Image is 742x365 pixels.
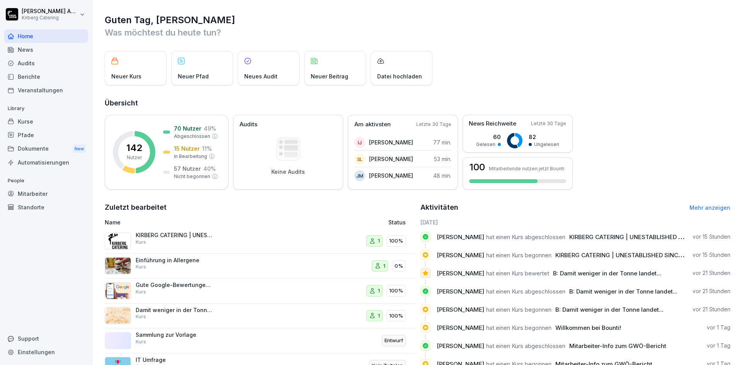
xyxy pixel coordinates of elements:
span: [PERSON_NAME] [437,306,484,313]
p: 57 Nutzer [174,165,201,173]
span: hat einen Kurs abgeschlossen [486,233,565,241]
div: New [73,144,86,153]
p: 53 min. [434,155,451,163]
p: Letzte 30 Tage [416,121,451,128]
p: Audits [240,120,257,129]
span: [PERSON_NAME] [437,288,484,295]
p: Nicht begonnen [174,173,210,180]
span: [PERSON_NAME] [437,270,484,277]
p: Gelesen [476,141,495,148]
p: vor 21 Stunden [693,269,730,277]
a: Gute Google-Bewertungen erhalten 🌟Kurs1100% [105,278,415,304]
p: KIRBERG CATERING | UNESTABLISHED SINCE [DATE] [136,232,213,239]
a: Pfade [4,128,88,142]
p: 100% [389,312,403,320]
a: Berichte [4,70,88,83]
span: KIRBERG CATERING | UNESTABLISHED SINCE [DATE] [569,233,716,241]
p: 40 % [203,165,216,173]
p: Mitarbeitende nutzen jetzt Bounti [489,166,564,171]
p: 1 [378,237,380,245]
p: [PERSON_NAME] [369,138,413,146]
p: Was möchtest du heute tun? [105,26,730,39]
div: SL [354,154,365,165]
p: Damit weniger in der Tonne landet... [136,307,213,314]
p: Letzte 30 Tage [531,120,566,127]
p: 1 [383,262,385,270]
p: 142 [126,143,142,153]
h3: 100 [469,163,485,172]
span: hat einen Kurs begonnen [486,324,551,331]
a: Home [4,29,88,43]
p: Library [4,102,88,115]
a: Mitarbeiter [4,187,88,200]
p: Abgeschlossen [174,133,210,140]
span: B: Damit weniger in der Tonne landet... [553,270,661,277]
h2: Zuletzt bearbeitet [105,202,415,213]
p: 82 [529,133,559,141]
div: JM [354,170,365,181]
a: KIRBERG CATERING | UNESTABLISHED SINCE [DATE]Kurs1100% [105,229,415,254]
p: Kurs [136,263,146,270]
p: Am aktivsten [354,120,391,129]
p: 100% [389,287,403,295]
span: hat einen Kurs begonnen [486,306,551,313]
a: News [4,43,88,56]
p: 77 min. [433,138,451,146]
p: [PERSON_NAME] [369,155,413,163]
p: Kurs [136,289,146,295]
a: Damit weniger in der Tonne landet...Kurs1100% [105,304,415,329]
p: Sammlung zur Vorlage [136,331,213,338]
img: xslxr8u7rrrmmaywqbbmupvx.png [105,307,131,324]
p: vor 1 Tag [707,342,730,350]
span: B: Damit weniger in der Tonne landet... [555,306,664,313]
p: Kirberg Catering [22,15,78,20]
a: DokumenteNew [4,142,88,156]
p: 11 % [202,144,212,153]
a: Kurse [4,115,88,128]
p: Neuer Pfad [178,72,209,80]
p: 15 Nutzer [174,144,200,153]
span: hat einen Kurs bewertet [486,270,549,277]
p: 70 Nutzer [174,124,201,132]
p: People [4,175,88,187]
span: Willkommen bei Bounti! [555,324,621,331]
h1: Guten Tag, [PERSON_NAME] [105,14,730,26]
span: B: Damit weniger in der Tonne landet... [569,288,677,295]
span: [PERSON_NAME] [437,251,484,259]
p: [PERSON_NAME] [369,171,413,180]
p: Neues Audit [244,72,277,80]
div: Support [4,332,88,345]
a: Veranstaltungen [4,83,88,97]
p: Kurs [136,239,146,246]
p: vor 21 Stunden [693,306,730,313]
p: [PERSON_NAME] Adamy [22,8,78,15]
span: hat einen Kurs abgeschlossen [486,342,565,350]
p: Neuer Beitrag [311,72,348,80]
a: Automatisierungen [4,156,88,169]
p: Status [388,218,406,226]
p: 0% [395,262,403,270]
p: vor 15 Stunden [693,233,730,241]
img: dxikevl05c274fqjcx4fmktu.png [105,257,131,274]
a: Audits [4,56,88,70]
a: Einstellungen [4,345,88,359]
p: Einführung in Allergene [136,257,213,264]
a: Standorte [4,200,88,214]
p: Kurs [136,338,146,345]
span: KIRBERG CATERING | UNESTABLISHED SINCE [DATE] [555,251,702,259]
p: Kurs [136,313,146,320]
p: In Bearbeitung [174,153,207,160]
p: 1 [378,287,380,295]
p: vor 15 Stunden [693,251,730,259]
p: Gute Google-Bewertungen erhalten 🌟 [136,282,213,289]
p: 100% [389,237,403,245]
